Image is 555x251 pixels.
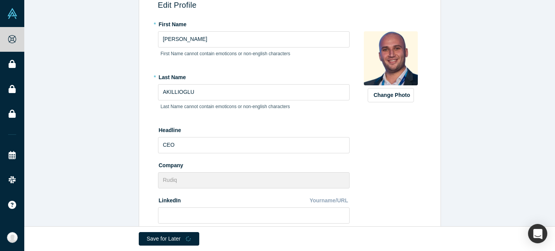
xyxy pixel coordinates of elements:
h3: Edit Profile [158,0,424,10]
div: Yourname/URL [309,194,350,207]
img: Profile user default [364,31,418,85]
img: Mustafa Kemal Akıllıoğlu's Account [7,232,18,243]
button: Change Photo [368,88,414,102]
label: Company [158,159,350,170]
button: Save for Later [139,232,200,246]
p: First Name cannot contain emoticons or non-english characters [161,50,347,57]
p: Last Name cannot contain emoticons or non-english characters [161,103,347,110]
img: Alchemist Vault Logo [7,8,18,19]
label: LinkedIn [158,194,181,205]
label: Headline [158,124,350,134]
label: First Name [158,18,350,29]
input: Partner, CEO [158,137,350,153]
label: Last Name [158,71,350,81]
